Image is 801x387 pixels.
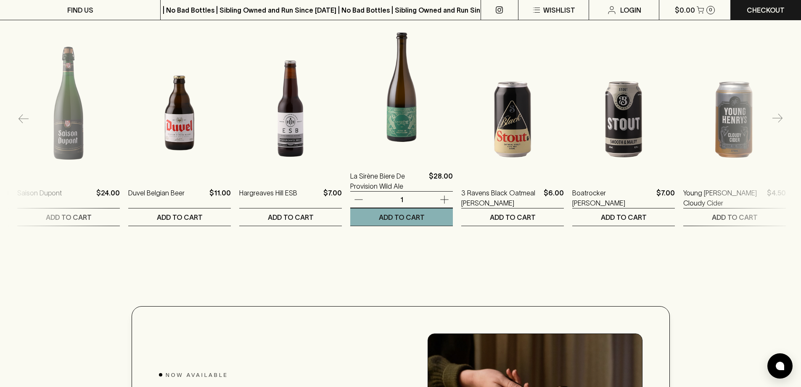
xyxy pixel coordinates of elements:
a: Boatrocker [PERSON_NAME] [572,188,653,208]
p: $11.00 [209,188,231,208]
button: ADD TO CART [461,208,564,226]
button: ADD TO CART [239,208,342,226]
p: ADD TO CART [157,212,203,222]
p: 0 [709,8,712,12]
img: 3 Ravens Black Oatmeal Stout [461,28,564,175]
p: ADD TO CART [490,212,536,222]
a: Duvel Belgian Beer [128,188,185,208]
span: NOW AVAILABLE [166,371,228,379]
img: Hargreaves Hill ESB [239,28,342,175]
p: Checkout [747,5,785,15]
p: Login [620,5,641,15]
button: ADD TO CART [572,208,675,226]
p: $4.50 [767,188,786,208]
p: $7.00 [656,188,675,208]
p: Wishlist [543,5,575,15]
a: Young [PERSON_NAME] Cloudy Cider [683,188,764,208]
p: FIND US [67,5,93,15]
p: $7.00 [323,188,342,208]
p: ADD TO CART [379,212,425,222]
p: $6.00 [544,188,564,208]
a: 3 Ravens Black Oatmeal [PERSON_NAME] [461,188,540,208]
p: $28.00 [429,171,453,191]
a: Hargreaves Hill ESB [239,188,297,208]
p: $24.00 [96,188,120,208]
p: ADD TO CART [601,212,647,222]
img: Boatrocker Stout [572,28,675,175]
a: Saison Dupont [17,188,62,208]
p: ADD TO CART [268,212,314,222]
p: ADD TO CART [46,212,92,222]
button: ADD TO CART [17,208,120,226]
button: ADD TO CART [350,208,453,226]
button: ADD TO CART [128,208,231,226]
p: $0.00 [675,5,695,15]
p: ADD TO CART [712,212,758,222]
p: 1 [391,195,412,204]
img: La Sirène Biere De Provision Wild Ale [350,11,453,158]
img: bubble-icon [776,362,784,370]
a: La Sirène Biere De Provision Wild Ale [350,171,426,191]
img: Young Henrys Cloudy Cider [683,28,786,175]
button: ADD TO CART [683,208,786,226]
img: Saison Dupont [17,28,120,175]
img: Duvel Belgian Beer [128,28,231,175]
